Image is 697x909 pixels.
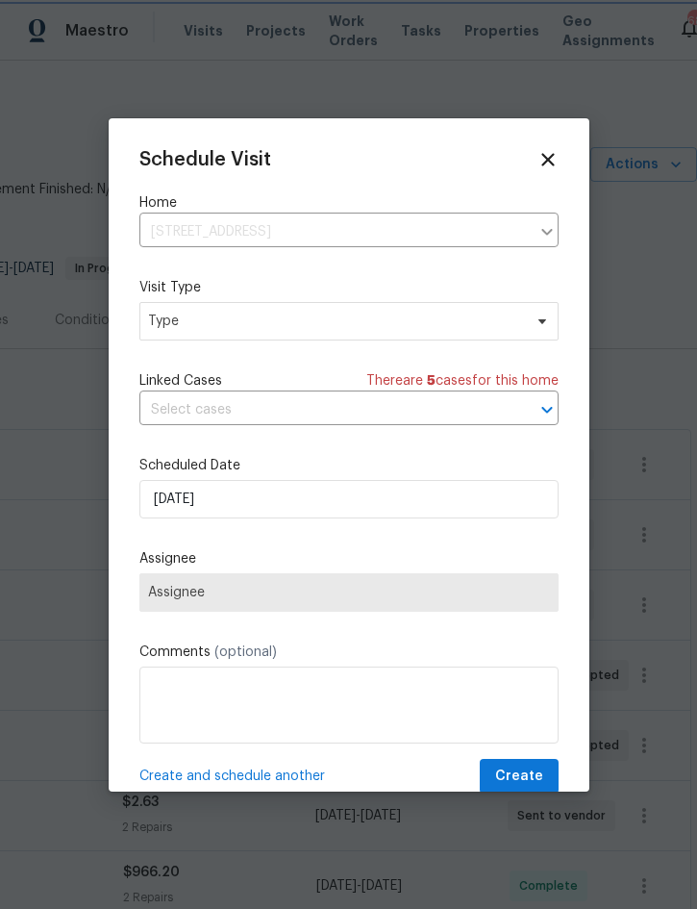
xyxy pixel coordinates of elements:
[139,217,530,247] input: Enter in an address
[139,480,559,518] input: M/D/YYYY
[139,643,559,662] label: Comments
[139,193,559,213] label: Home
[148,312,522,331] span: Type
[139,767,325,786] span: Create and schedule another
[534,396,560,423] button: Open
[427,374,436,388] span: 5
[366,371,559,391] span: There are case s for this home
[139,456,559,475] label: Scheduled Date
[537,149,559,170] span: Close
[480,759,559,795] button: Create
[139,371,222,391] span: Linked Cases
[495,765,543,789] span: Create
[139,150,271,169] span: Schedule Visit
[139,278,559,297] label: Visit Type
[139,549,559,568] label: Assignee
[139,395,505,425] input: Select cases
[148,585,550,600] span: Assignee
[214,645,277,659] span: (optional)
